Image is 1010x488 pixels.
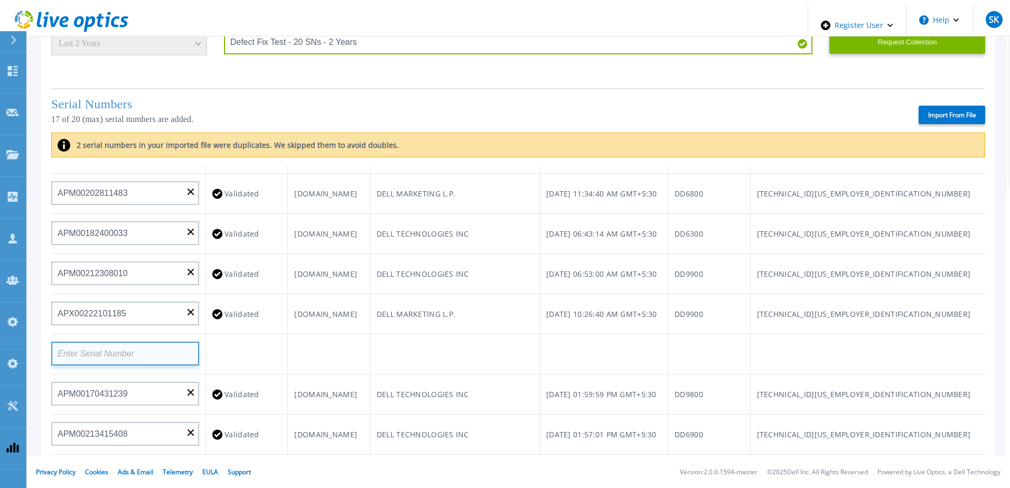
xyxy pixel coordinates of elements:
a: Cookies [85,467,108,476]
td: [DATE] 06:43:14 AM GMT+5:30 [540,214,668,254]
label: 2 serial numbers in your imported file were duplicates. We skipped them to avoid doubles. [70,140,399,150]
div: Validated [212,425,281,444]
td: DELL TECHNOLOGIES INC [370,214,539,254]
p: 17 of 20 (max) serial numbers are added. [51,115,900,124]
td: DD9900 [668,294,750,334]
td: DD9800 [668,374,750,415]
li: © 2025 Dell Inc. All Rights Reserved [767,469,868,476]
td: DELL TECHNOLOGIES INC [370,374,539,415]
td: DELL TECHNOLOGIES INC [370,415,539,455]
div: Validated [212,224,281,243]
td: [DATE] 01:57:01 PM GMT+5:30 [540,415,668,455]
td: DD6900 [668,415,750,455]
td: DELL MARKETING L.P. [370,174,539,214]
div: Register User [808,4,906,46]
div: Validated [212,304,281,324]
td: [DOMAIN_NAME] [288,294,370,334]
a: Privacy Policy [36,467,76,476]
td: [DATE] 10:26:40 AM GMT+5:30 [540,294,668,334]
td: [TECHNICAL_ID][US_EMPLOYER_IDENTIFICATION_NUMBER] [750,415,985,455]
td: DELL MARKETING L.P. [370,294,539,334]
li: Version: 2.0.0.1594-master [680,469,757,476]
input: Enter Serial Number [51,342,199,365]
td: [DATE] 11:34:40 AM GMT+5:30 [540,174,668,214]
td: DD9900 [668,254,750,294]
input: Enter Serial Number [51,181,199,205]
td: [DOMAIN_NAME] [288,415,370,455]
input: Enter Project Name [224,31,813,54]
input: Enter Serial Number [51,422,199,446]
td: [TECHNICAL_ID][US_EMPLOYER_IDENTIFICATION_NUMBER] [750,294,985,334]
td: DD6800 [668,174,750,214]
td: [DATE] 06:53:00 AM GMT+5:30 [540,254,668,294]
td: [DOMAIN_NAME] [288,174,370,214]
td: [TECHNICAL_ID][US_EMPLOYER_IDENTIFICATION_NUMBER] [750,374,985,415]
a: Support [228,467,251,476]
div: Validated [212,264,281,284]
td: [TECHNICAL_ID][US_EMPLOYER_IDENTIFICATION_NUMBER] [750,254,985,294]
td: DELL TECHNOLOGIES INC [370,254,539,294]
h1: Serial Numbers [51,97,900,111]
td: [TECHNICAL_ID][US_EMPLOYER_IDENTIFICATION_NUMBER] [750,174,985,214]
td: [TECHNICAL_ID][US_EMPLOYER_IDENTIFICATION_NUMBER] [750,214,985,254]
a: EULA [202,467,218,476]
span: SK [989,15,999,24]
input: Enter Serial Number [51,261,199,285]
td: [DOMAIN_NAME] [288,374,370,415]
button: Help [906,4,972,36]
li: Powered by Live Optics, a Dell Technology [877,469,1000,476]
td: [DOMAIN_NAME] [288,254,370,294]
td: [DATE] 01:59:59 PM GMT+5:30 [540,374,668,415]
td: [DOMAIN_NAME] [288,214,370,254]
input: Enter Serial Number [51,382,199,406]
td: DD6300 [668,214,750,254]
input: Enter Serial Number [51,221,199,245]
div: Validated [212,384,281,404]
input: Enter Serial Number [51,302,199,325]
button: Request Collection [829,30,985,54]
a: Telemetry [163,467,193,476]
label: Import From File [919,106,985,124]
a: Ads & Email [118,467,153,476]
div: Validated [212,184,281,203]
